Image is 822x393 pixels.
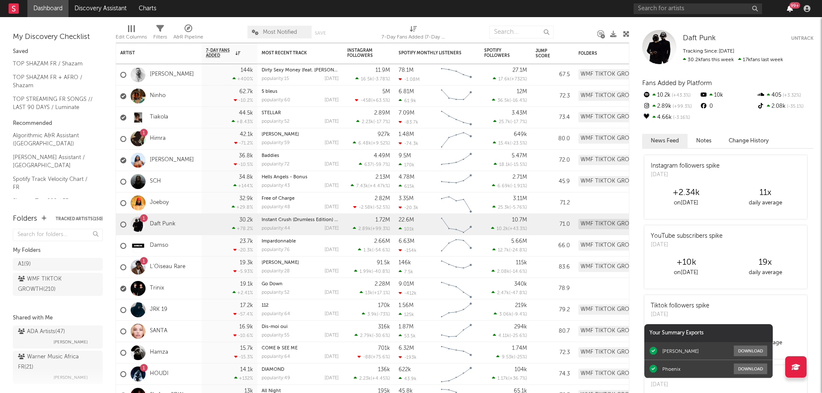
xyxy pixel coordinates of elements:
span: 7-Day Fans Added [206,48,233,58]
div: 649k [514,132,527,137]
a: Spotify Track Velocity Chart / FR [13,174,94,192]
div: 5.47M [512,153,527,159]
div: 170k [399,162,414,168]
a: [PERSON_NAME] Assistant / [GEOGRAPHIC_DATA] [13,153,94,170]
span: +3.32 % [781,93,801,98]
a: Dis-moi oui [262,325,288,329]
div: 66.0 [536,241,570,251]
div: 6.63M [399,239,414,244]
div: 23.7k [240,239,253,244]
a: Impardonnable [262,239,296,244]
a: WMF TIKTOK GROWTH(210) [13,273,103,296]
div: 10.2k [642,90,699,101]
button: Save [315,31,326,35]
a: STELLAR [262,111,281,115]
button: 99+ [787,5,793,12]
div: 101k [399,226,414,232]
div: 2.13M [375,174,390,180]
div: 3.35M [399,196,414,201]
div: 2.28M [375,281,390,287]
div: 44.5k [239,110,253,116]
div: ( ) [494,162,527,167]
div: 1.48M [399,132,414,137]
a: Free of Charge [262,196,295,201]
a: Instant Crush (Drumless Edition) (feat. [PERSON_NAME]) [262,218,385,222]
div: Instagram followers spike [651,162,720,171]
div: 78.9 [536,284,570,294]
button: Change History [720,134,777,148]
div: -83.7k [399,119,418,125]
div: popularity: 15 [262,77,289,81]
div: popularity: 76 [262,248,290,252]
div: 7-Day Fans Added (7-Day Fans Added) [381,32,446,42]
span: 7.43k [356,184,368,189]
div: 5.66M [511,239,527,244]
div: 1.72M [375,217,390,223]
div: 5 bleus [262,89,339,94]
div: 78.1M [399,68,414,73]
span: -3.78 % [374,77,389,82]
a: L'Oiseau Rare [150,263,185,271]
span: 2.89k [358,227,371,231]
div: 2.89k [642,101,699,112]
div: ( ) [360,290,390,295]
div: 4.78M [399,174,414,180]
div: Most Recent Track [262,50,326,56]
a: TOP STREAMING FR SONGS // LAST 90 DAYS / Luminate [13,95,94,112]
div: 2.08k [756,101,813,112]
div: popularity: 60 [262,98,290,103]
div: [DATE] [651,171,720,179]
div: Filters [153,32,167,42]
svg: Chart title [437,214,476,235]
div: 71.2 [536,198,570,208]
div: WMF TIKTOK GROWTH (210) [578,91,653,101]
div: popularity: 44 [262,226,290,231]
svg: Chart title [437,150,476,171]
div: 19 x [726,257,805,268]
div: +2.34k [646,188,726,198]
div: 7-Day Fans Added (7-Day Fans Added) [381,21,446,46]
a: [PERSON_NAME] [150,71,194,78]
a: Joeboy [150,199,169,207]
div: Instagram Followers [347,48,377,58]
div: popularity: 52 [262,119,289,124]
div: -74.3k [399,141,418,146]
a: SANTA [150,328,167,335]
input: Search... [489,26,554,38]
div: popularity: 72 [262,162,289,167]
span: -24.8 % [510,248,526,253]
div: ( ) [493,76,527,82]
span: 30.2k fans this week [683,57,734,62]
div: +400 % [232,76,253,82]
a: Tiakola [150,114,168,121]
div: 80.0 [536,134,570,144]
div: 2.82M [375,196,390,201]
a: Himra [150,135,166,142]
div: Dirty Sexy Money (feat. Charli XCX & French Montana) - Mesto Remix [262,68,339,73]
a: 112 [262,303,268,308]
div: ( ) [354,269,390,274]
input: Search for folders... [13,229,103,241]
div: 12M [517,89,527,95]
div: -20.3 % [233,247,253,253]
div: 73.4 [536,112,570,123]
a: Daft Punk [150,221,176,228]
div: Ngoze Sisia [262,260,339,265]
div: 144k [241,68,253,73]
a: Baddies [262,154,279,158]
div: +78.2 % [232,226,253,231]
span: -14.6 % [511,269,526,274]
div: 0 [699,101,756,112]
a: JRK 19 [150,306,167,313]
svg: Chart title [437,107,476,128]
div: Artist [120,50,185,56]
div: Filters [153,21,167,46]
div: -20.3k [399,205,418,210]
div: daily average [726,198,805,208]
div: [DATE] [325,77,339,81]
div: A1 ( 9 ) [18,259,31,269]
div: [DATE] [325,269,339,274]
div: 19.1k [240,281,253,287]
a: Dirty Sexy Money (feat. [PERSON_NAME] & French [US_STATE]) - [PERSON_NAME] Remix [262,68,458,73]
div: 615k [399,183,414,189]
